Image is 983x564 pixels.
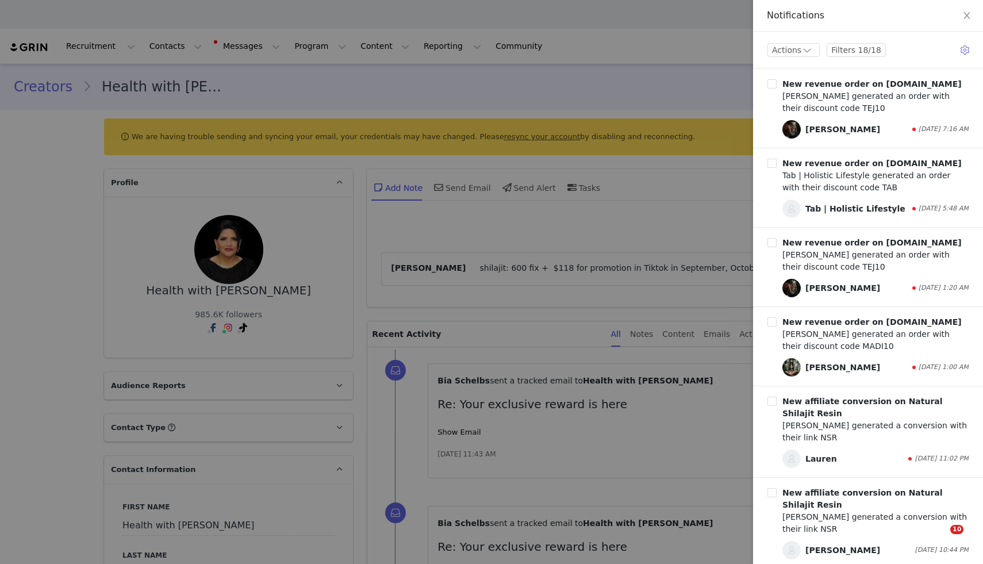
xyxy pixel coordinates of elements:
[782,159,962,168] b: New revenue order on [DOMAIN_NAME]
[782,249,969,273] div: [PERSON_NAME] generated an order with their discount code TEJ10
[805,544,880,557] div: [PERSON_NAME]
[782,199,801,218] img: ea12471d-bbc0-43de-9e6d-3157210c5293--s.jpg
[950,525,963,534] span: 10
[805,362,880,374] div: [PERSON_NAME]
[805,453,837,465] div: Lauren
[782,420,969,444] div: [PERSON_NAME] generated a conversion with their link NSR
[805,124,880,136] div: [PERSON_NAME]
[782,120,801,139] span: Tarlochan Randhawa
[782,358,801,377] img: 692f2b2c-88b1-4ecb-95d7-40e0eaaed2f1.jpg
[919,125,969,135] span: [DATE] 7:16 AM
[919,363,969,373] span: [DATE] 1:00 AM
[927,525,954,553] iframe: Intercom live chat
[782,120,801,139] img: 344d8713-826b-4f4e-9ad0-ec3d3cbdb73b.jpg
[915,546,969,555] span: [DATE] 10:44 PM
[915,454,969,464] span: [DATE] 11:02 PM
[782,397,943,418] b: New affiliate conversion on Natural Shilajit Resin
[782,488,943,509] b: New affiliate conversion on Natural Shilajit Resin
[782,317,962,327] b: New revenue order on [DOMAIN_NAME]
[919,283,969,293] span: [DATE] 1:20 AM
[782,358,801,377] span: Madison Vandereb
[782,238,962,247] b: New revenue order on [DOMAIN_NAME]
[805,203,905,215] div: Tab | Holistic Lifestyle
[919,204,969,214] span: [DATE] 5:48 AM
[782,279,801,297] img: 344d8713-826b-4f4e-9ad0-ec3d3cbdb73b.jpg
[767,43,820,57] button: Actions
[782,541,801,559] span: Baljit Dhiman
[782,541,801,559] img: 5b47f2c3-1b2c-4304-9f88-8f5acccb2b0b--s.jpg
[827,43,886,57] button: Filters 18/18
[782,328,969,352] div: [PERSON_NAME] generated an order with their discount code MADI10
[782,511,969,535] div: [PERSON_NAME] generated a conversion with their link NSR
[782,170,969,194] div: Tab | Holistic Lifestyle generated an order with their discount code TAB
[782,199,801,218] span: Tab | Holistic Lifestyle
[805,282,880,294] div: [PERSON_NAME]
[782,79,962,89] b: New revenue order on [DOMAIN_NAME]
[782,279,801,297] span: Tarlochan Randhawa
[782,450,801,468] span: Lauren
[782,90,969,114] div: [PERSON_NAME] generated an order with their discount code TEJ10
[782,450,801,468] img: c695e494-1a0a-4a3d-88d5-39f77c141b48--s.jpg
